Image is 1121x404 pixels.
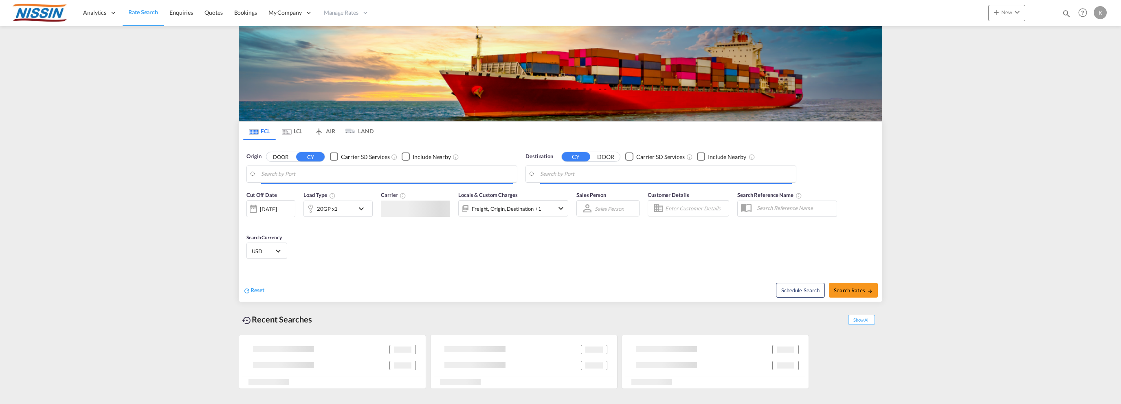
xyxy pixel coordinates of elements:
[1076,6,1090,20] span: Help
[204,9,222,16] span: Quotes
[796,192,802,199] md-icon: Your search will be saved by the below given name
[242,316,252,325] md-icon: icon-backup-restore
[648,192,689,198] span: Customer Details
[381,192,406,198] span: Carrier
[402,152,451,161] md-checkbox: Checkbox No Ink
[243,286,264,295] div: icon-refreshReset
[665,202,726,214] input: Enter Customer Details
[749,154,755,160] md-icon: Unchecked: Ignores neighbouring ports when fetching rates.Checked : Includes neighbouring ports w...
[251,287,264,294] span: Reset
[576,192,606,198] span: Sales Person
[697,152,746,161] md-checkbox: Checkbox No Ink
[391,154,398,160] md-icon: Unchecked: Search for CY (Container Yard) services for all selected carriers.Checked : Search for...
[296,152,325,161] button: CY
[686,154,693,160] md-icon: Unchecked: Search for CY (Container Yard) services for all selected carriers.Checked : Search for...
[591,152,620,161] button: DOOR
[303,201,373,217] div: 20GP x1icon-chevron-down
[829,283,878,298] button: Search Ratesicon-arrow-right
[239,26,882,121] img: LCL+%26+FCL+BACKGROUND.png
[737,192,802,198] span: Search Reference Name
[1094,6,1107,19] div: K
[458,200,568,216] div: Freight Origin Destination Factory Stuffingicon-chevron-down
[1062,9,1071,18] md-icon: icon-magnify
[556,203,566,213] md-icon: icon-chevron-down
[246,216,253,227] md-datepicker: Select
[356,204,370,214] md-icon: icon-chevron-down
[239,310,315,329] div: Recent Searches
[341,153,389,161] div: Carrier SD Services
[540,168,792,180] input: Search by Port
[848,315,875,325] span: Show All
[246,152,261,161] span: Origin
[988,5,1025,21] button: icon-plus 400-fgNewicon-chevron-down
[169,9,193,16] span: Enquiries
[252,247,275,255] span: USD
[268,9,302,17] span: My Company
[246,192,277,198] span: Cut Off Date
[834,287,873,294] span: Search Rates
[251,245,283,257] md-select: Select Currency: $ USDUnited States Dollar
[308,122,341,140] md-tab-item: AIR
[260,205,277,213] div: [DATE]
[243,122,276,140] md-tab-item: FCL
[991,7,1001,17] md-icon: icon-plus 400-fg
[400,192,406,199] md-icon: The selected Trucker/Carrierwill be displayed in the rate results If the rates are from another f...
[234,9,257,16] span: Bookings
[625,152,685,161] md-checkbox: Checkbox No Ink
[246,200,295,217] div: [DATE]
[266,152,295,161] button: DOOR
[453,154,459,160] md-icon: Unchecked: Ignores neighbouring ports when fetching rates.Checked : Includes neighbouring ports w...
[330,152,389,161] md-checkbox: Checkbox No Ink
[246,234,282,241] span: Search Currency
[276,122,308,140] md-tab-item: LCL
[867,288,873,294] md-icon: icon-arrow-right
[991,9,1022,15] span: New
[413,153,451,161] div: Include Nearby
[12,4,67,22] img: 485da9108dca11f0a63a77e390b9b49c.jpg
[525,152,553,161] span: Destination
[128,9,158,15] span: Rate Search
[243,122,374,140] md-pagination-wrapper: Use the left and right arrow keys to navigate between tabs
[636,153,685,161] div: Carrier SD Services
[303,192,336,198] span: Load Type
[753,202,837,214] input: Search Reference Name
[1062,9,1071,21] div: icon-magnify
[472,203,541,214] div: Freight Origin Destination Factory Stuffing
[458,192,518,198] span: Locals & Custom Charges
[83,9,106,17] span: Analytics
[562,152,590,161] button: CY
[776,283,825,298] button: Note: By default Schedule search will only considerorigin ports, destination ports and cut off da...
[708,153,746,161] div: Include Nearby
[1012,7,1022,17] md-icon: icon-chevron-down
[243,287,251,294] md-icon: icon-refresh
[324,9,358,17] span: Manage Rates
[341,122,374,140] md-tab-item: LAND
[329,192,336,199] md-icon: icon-information-outline
[261,168,513,180] input: Search by Port
[594,203,625,214] md-select: Sales Person
[317,203,338,214] div: 20GP x1
[314,126,324,132] md-icon: icon-airplane
[239,140,882,302] div: Origin DOOR CY Checkbox No InkUnchecked: Search for CY (Container Yard) services for all selected...
[1076,6,1094,20] div: Help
